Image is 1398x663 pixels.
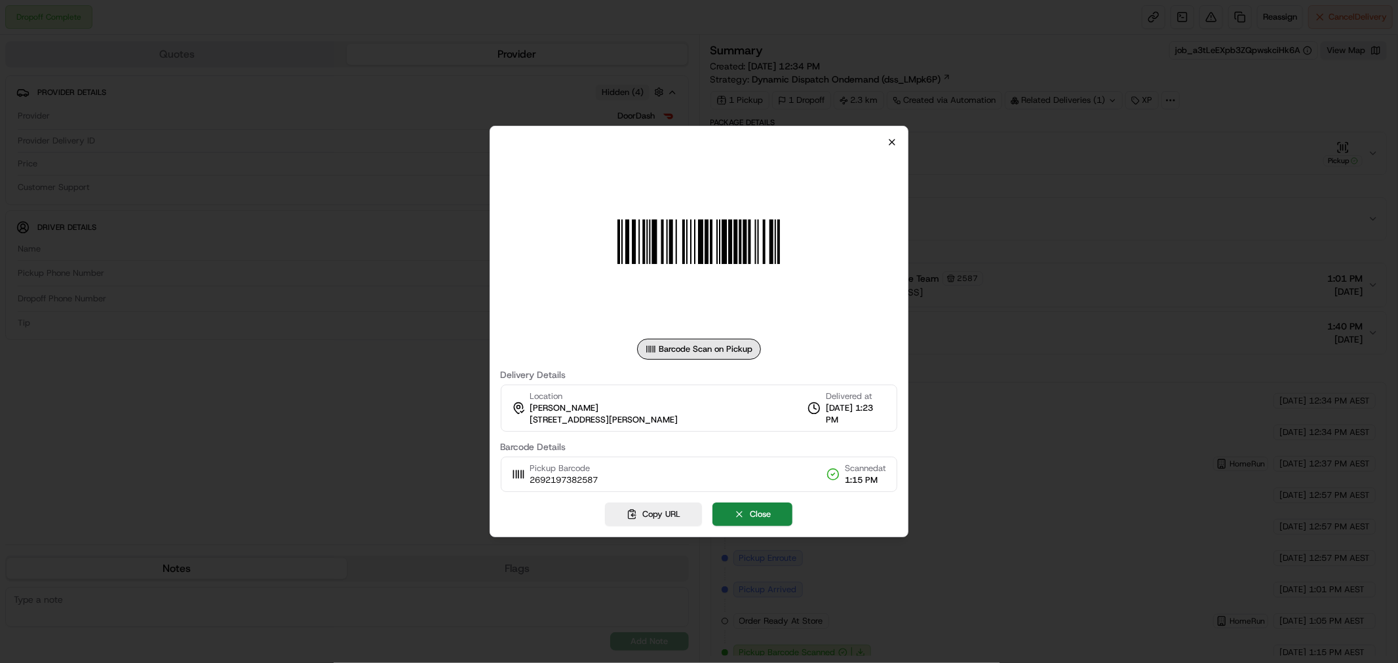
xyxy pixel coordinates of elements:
[826,390,886,402] span: Delivered at
[26,190,100,203] span: Knowledge Base
[530,414,678,426] span: [STREET_ADDRESS][PERSON_NAME]
[845,474,886,486] span: 1:15 PM
[13,191,24,202] div: 📗
[92,221,159,232] a: Powered byPylon
[530,463,598,474] span: Pickup Barcode
[13,125,37,149] img: 1736555255976-a54dd68f-1ca7-489b-9aae-adbdc363a1c4
[501,370,898,379] label: Delivery Details
[637,339,761,360] div: Barcode Scan on Pickup
[8,185,106,208] a: 📗Knowledge Base
[712,502,792,526] button: Close
[530,402,599,414] span: [PERSON_NAME]
[604,147,793,336] img: barcode_scan_on_pickup image
[45,138,166,149] div: We're available if you need us!
[13,13,39,39] img: Nash
[106,185,216,208] a: 💻API Documentation
[530,474,598,486] span: 2692197382587
[223,129,239,145] button: Start new chat
[130,222,159,232] span: Pylon
[34,85,236,98] input: Got a question? Start typing here...
[530,390,563,402] span: Location
[605,502,702,526] button: Copy URL
[826,402,886,426] span: [DATE] 1:23 PM
[501,442,898,451] label: Barcode Details
[845,463,886,474] span: Scanned at
[111,191,121,202] div: 💻
[13,52,239,73] p: Welcome 👋
[45,125,215,138] div: Start new chat
[124,190,210,203] span: API Documentation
